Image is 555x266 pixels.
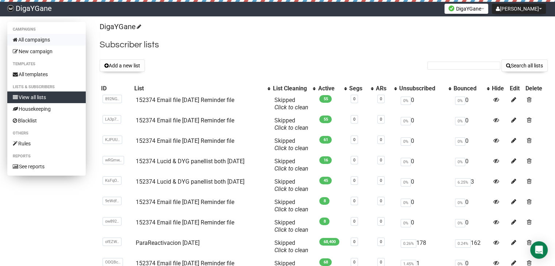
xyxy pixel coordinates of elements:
a: Blacklist [7,115,86,126]
div: Edit [510,85,522,92]
a: 0 [353,239,355,244]
th: Delete: No sort applied, sorting is disabled [524,83,548,94]
span: 68 [319,258,332,266]
span: Skipped [274,199,308,213]
a: 0 [353,97,355,101]
a: Click to clean [274,206,308,213]
a: ParaReactivacion [DATE] [136,239,200,246]
td: 0 [452,114,490,134]
td: 3 [452,175,490,196]
h2: Subscriber lists [100,38,548,51]
a: Click to clean [274,104,308,111]
td: 0 [398,216,452,236]
a: 152374 Email file [DATE] Reminder file [136,219,234,226]
a: New campaign [7,46,86,57]
td: 0 [452,196,490,216]
span: ow892.. [103,217,122,226]
span: 0% [455,219,465,227]
div: ARs [376,85,390,92]
span: 55 [319,95,332,103]
a: DigaYGane [100,22,140,31]
a: Click to clean [274,145,308,152]
a: All campaigns [7,34,86,46]
td: 0 [398,134,452,155]
span: 16 [319,156,332,164]
span: 0% [401,137,411,146]
span: 55 [319,116,332,123]
a: See reports [7,161,86,172]
a: 0 [380,260,382,265]
span: 8 [319,218,329,225]
a: 0 [353,137,355,142]
span: Skipped [274,158,308,172]
td: 0 [452,155,490,175]
a: 0 [353,219,355,224]
th: Segs: No sort applied, activate to apply an ascending sort [348,83,374,94]
a: Rules [7,138,86,149]
button: DigaYGane [444,4,488,14]
th: ID: No sort applied, sorting is disabled [100,83,133,94]
div: Hide [492,85,507,92]
a: View all lists [7,91,86,103]
a: 0 [380,158,382,163]
span: 45 [319,177,332,184]
span: 0% [401,97,411,105]
a: 0 [353,158,355,163]
a: 0 [380,178,382,183]
span: 0% [401,117,411,125]
span: 0% [401,178,411,187]
div: Delete [525,85,546,92]
th: Bounced: No sort applied, activate to apply an ascending sort [452,83,490,94]
span: ofEZW.. [103,238,122,246]
span: 68,400 [319,238,339,246]
td: 0 [398,175,452,196]
span: Skipped [274,117,308,131]
span: Skipped [274,239,308,254]
a: 0 [353,178,355,183]
td: 162 [452,236,490,257]
a: Click to clean [274,124,308,131]
a: 0 [380,199,382,203]
a: Housekeeping [7,103,86,115]
a: 152374 Email file [DATE] Reminder file [136,117,234,124]
span: 61 [319,136,332,144]
li: Reports [7,152,86,161]
span: 0% [401,199,411,207]
div: Bounced [454,85,483,92]
span: Skipped [274,137,308,152]
div: ID [101,85,131,92]
div: Open Intercom Messenger [530,241,548,259]
td: 0 [452,216,490,236]
th: Unsubscribed: No sort applied, activate to apply an ascending sort [398,83,452,94]
span: 8 [319,197,329,205]
div: List Cleaning [273,85,309,92]
span: KJPUU.. [103,136,122,144]
li: Templates [7,60,86,69]
span: Skipped [274,97,308,111]
td: 0 [398,155,452,175]
div: List [134,85,264,92]
td: 0 [452,94,490,114]
a: Click to clean [274,247,308,254]
a: 152374 Lucid & DYG panellist both [DATE] [136,178,244,185]
button: [PERSON_NAME] [492,4,546,14]
a: 0 [380,117,382,122]
a: 152374 Lucid & DYG panellist both [DATE] [136,158,244,165]
a: 0 [380,239,382,244]
span: 0% [455,158,465,166]
a: 0 [353,199,355,203]
span: 0.26% [401,239,416,248]
th: Active: No sort applied, activate to apply an ascending sort [316,83,348,94]
span: 0% [455,137,465,146]
a: All templates [7,69,86,80]
a: 152374 Email file [DATE] Reminder file [136,137,234,144]
th: List: No sort applied, activate to apply an ascending sort [133,83,271,94]
span: 0% [455,117,465,125]
td: 0 [398,114,452,134]
span: Skipped [274,219,308,233]
a: Click to clean [274,226,308,233]
td: 178 [398,236,452,257]
span: 0% [401,158,411,166]
a: Click to clean [274,165,308,172]
span: 0% [401,219,411,227]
